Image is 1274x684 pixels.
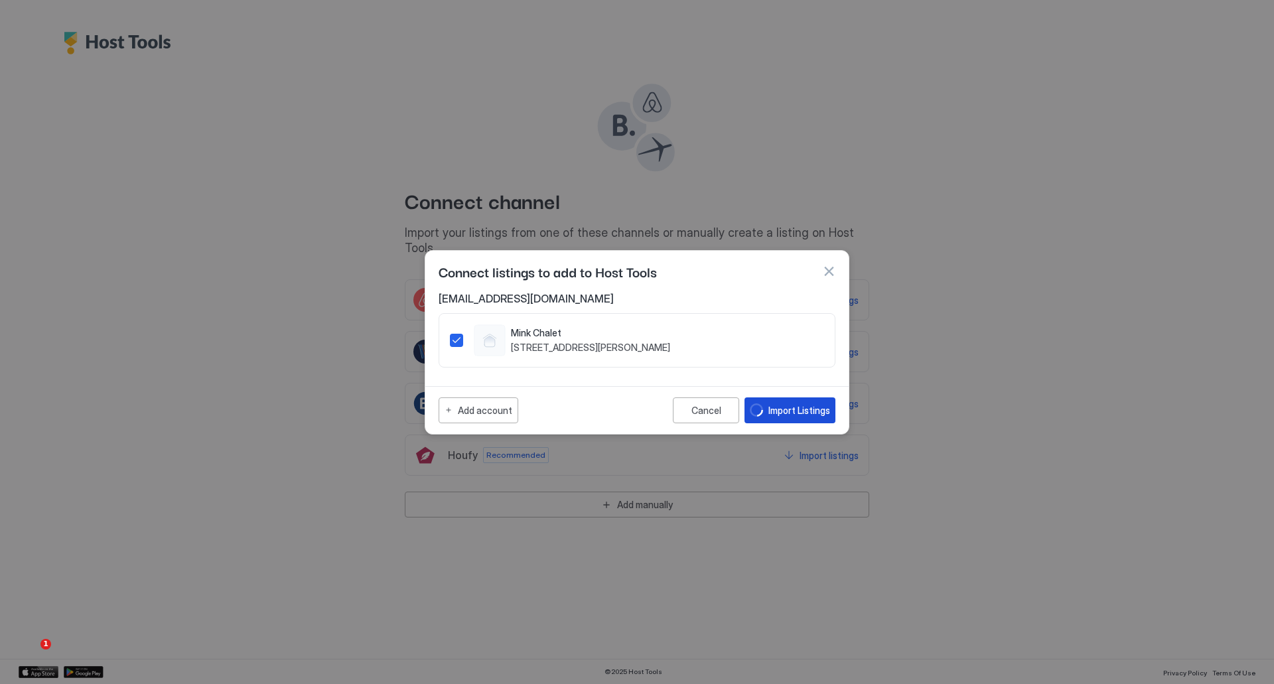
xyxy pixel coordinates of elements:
button: Add account [439,397,518,423]
span: Connect listings to add to Host Tools [439,261,657,281]
div: loading [750,403,763,417]
span: Mink Chalet [511,327,670,339]
div: Cancel [691,405,721,416]
div: 1505337939503839433 [450,324,824,356]
iframe: Intercom live chat [13,639,45,671]
button: loadingImport Listings [744,397,835,423]
span: [STREET_ADDRESS][PERSON_NAME] [511,342,670,354]
button: Cancel [673,397,739,423]
span: [EMAIL_ADDRESS][DOMAIN_NAME] [439,292,835,305]
div: Add account [458,403,512,417]
span: 1 [40,639,51,650]
div: Import Listings [768,403,830,417]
